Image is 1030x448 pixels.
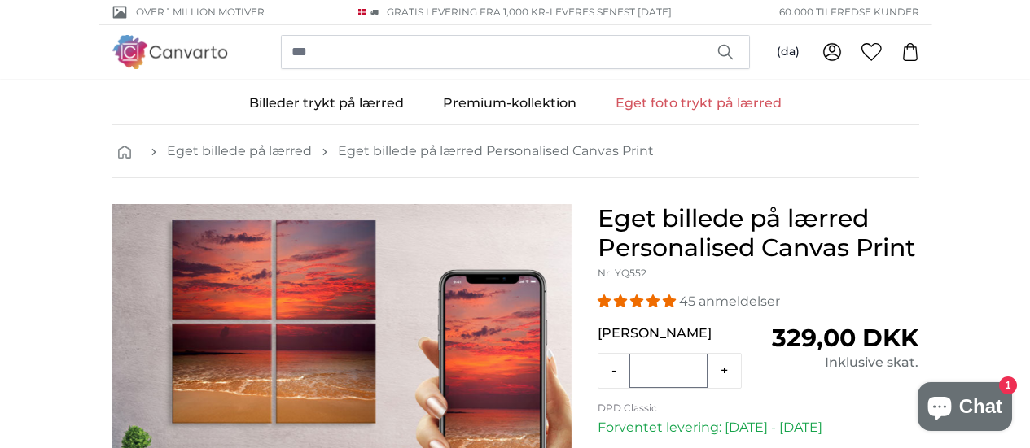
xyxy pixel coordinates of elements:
a: Eget foto trykt på lærred [596,82,801,124]
inbox-online-store-chat: Shopify-webshopchat [913,382,1017,435]
h1: Eget billede på lærred Personalised Canvas Print [598,204,919,263]
p: Forventet levering: [DATE] - [DATE] [598,418,919,437]
span: Leveres senest [DATE] [550,6,672,18]
span: GRATIS Levering fra 1,000 kr [387,6,546,18]
span: 329,00 DKK [772,323,918,353]
span: 4.93 stars [598,294,679,309]
div: Inklusive skat. [758,353,918,372]
span: - [546,6,672,18]
button: - [598,354,629,387]
span: 45 anmeldelser [679,294,780,309]
a: Eget billede på lærred Personalised Canvas Print [338,141,654,161]
p: [PERSON_NAME] [598,324,758,343]
p: DPD Classic [598,402,919,415]
a: Billeder trykt på lærred [230,82,423,124]
a: Premium-kollektion [423,82,596,124]
span: 60.000 tilfredse kunder [779,5,919,20]
a: Eget billede på lærred [167,141,312,161]
button: (da) [764,37,813,67]
img: Danmark [358,9,366,15]
span: Nr. YQ552 [598,267,646,279]
button: + [708,354,741,387]
span: Over 1 million motiver [136,5,265,20]
nav: breadcrumbs [112,125,919,178]
img: Canvarto [112,35,229,68]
